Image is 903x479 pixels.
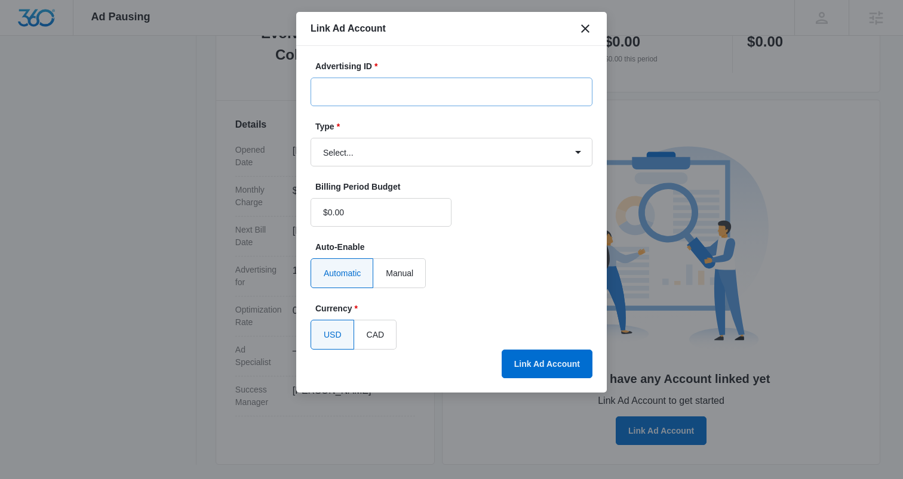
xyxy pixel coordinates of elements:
[578,21,592,36] button: close
[373,258,426,288] label: Manual
[502,350,592,378] button: Link Ad Account
[354,320,397,350] label: CAD
[315,181,456,193] label: Billing Period Budget
[311,198,451,227] input: $500.00
[315,60,597,73] label: Advertising ID
[311,21,386,36] h1: Link Ad Account
[315,241,597,254] label: Auto-Enable
[315,302,597,315] label: Currency
[311,258,373,288] label: Automatic
[315,120,597,133] label: Type
[311,320,354,350] label: USD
